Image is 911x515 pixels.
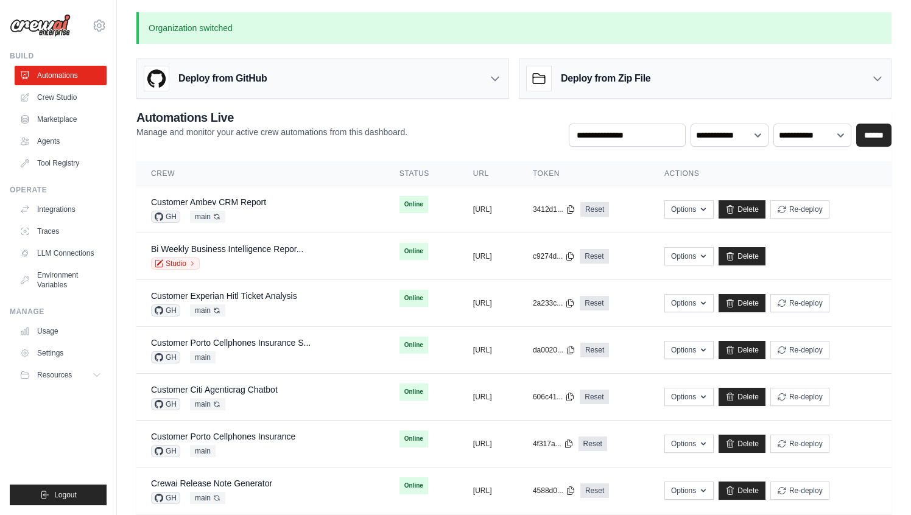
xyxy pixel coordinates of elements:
button: c9274d... [533,251,575,261]
th: URL [459,161,518,186]
a: Agents [15,131,107,151]
a: Crewai Release Note Generator [151,478,272,488]
a: Customer Porto Cellphones Insurance [151,432,295,441]
th: Status [385,161,459,186]
span: main [190,398,225,410]
button: Resources [15,365,107,385]
a: Delete [719,200,765,219]
img: GitHub Logo [144,66,169,91]
span: Online [399,430,428,447]
button: Re-deploy [770,200,829,219]
button: da0020... [533,345,575,355]
span: GH [151,445,180,457]
span: GH [151,211,180,223]
a: Delete [719,388,765,406]
a: Customer Citi Agenticrag Chatbot [151,385,278,394]
a: Customer Porto Cellphones Insurance S... [151,338,311,348]
div: Build [10,51,107,61]
a: Bi Weekly Business Intelligence Repor... [151,244,303,254]
button: Logout [10,485,107,505]
a: Delete [719,341,765,359]
p: Manage and monitor your active crew automations from this dashboard. [136,126,407,138]
button: Re-deploy [770,294,829,312]
a: Reset [580,483,609,498]
a: Reset [580,249,608,264]
a: Integrations [15,200,107,219]
a: Marketplace [15,110,107,129]
a: LLM Connections [15,243,107,263]
a: Delete [719,435,765,453]
a: Studio [151,257,200,270]
div: Operate [10,185,107,195]
button: Options [664,341,714,359]
a: Reset [580,296,608,310]
span: main [190,211,225,223]
button: Options [664,388,714,406]
span: main [190,304,225,317]
a: Traces [15,222,107,241]
a: Automations [15,66,107,85]
button: Options [664,482,714,500]
span: GH [151,398,180,410]
h3: Deploy from GitHub [178,71,267,86]
span: Resources [37,370,72,380]
button: Options [664,294,714,312]
a: Reset [580,343,609,357]
a: Reset [579,436,607,451]
button: 4588d0... [533,486,575,496]
button: Options [664,200,714,219]
span: GH [151,304,180,317]
button: Re-deploy [770,435,829,453]
a: Delete [719,482,765,500]
button: 2a233c... [533,298,575,308]
span: main [190,492,225,504]
span: Online [399,243,428,260]
button: Re-deploy [770,482,829,500]
button: Re-deploy [770,341,829,359]
a: Reset [580,202,609,217]
a: Tool Registry [15,153,107,173]
a: Usage [15,321,107,341]
a: Settings [15,343,107,363]
span: Online [399,196,428,213]
button: 4f317a... [533,439,574,449]
h2: Automations Live [136,109,407,126]
span: Logout [54,490,77,500]
a: Customer Ambev CRM Report [151,197,266,207]
button: 606c41... [533,392,575,402]
button: Options [664,247,714,265]
div: Manage [10,307,107,317]
button: 3412d1... [533,205,575,214]
iframe: Chat Widget [850,457,911,515]
span: Online [399,384,428,401]
span: main [190,351,216,363]
a: Customer Experian Hitl Ticket Analysis [151,291,297,301]
button: Re-deploy [770,388,829,406]
span: GH [151,351,180,363]
span: Online [399,290,428,307]
span: main [190,445,216,457]
button: Options [664,435,714,453]
a: Crew Studio [15,88,107,107]
th: Crew [136,161,385,186]
th: Token [518,161,650,186]
span: GH [151,492,180,504]
h3: Deploy from Zip File [561,71,650,86]
p: Organization switched [136,12,892,44]
a: Environment Variables [15,265,107,295]
th: Actions [650,161,892,186]
a: Reset [580,390,608,404]
a: Delete [719,294,765,312]
img: Logo [10,14,71,37]
a: Delete [719,247,765,265]
span: Online [399,477,428,494]
span: Online [399,337,428,354]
